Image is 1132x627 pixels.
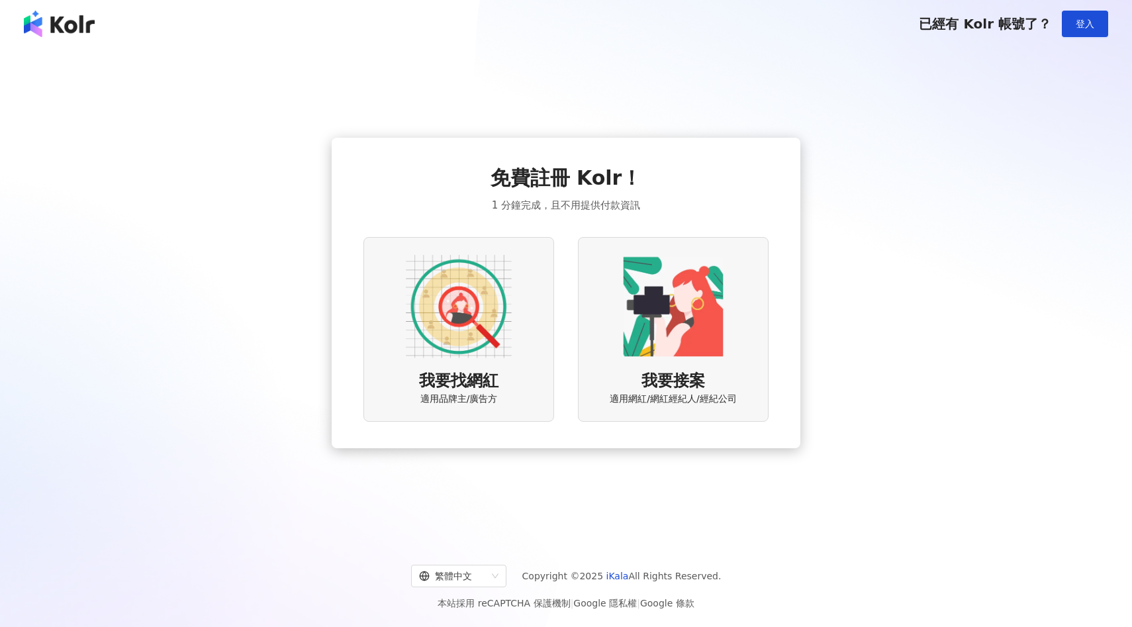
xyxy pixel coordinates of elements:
[438,595,694,611] span: 本站採用 reCAPTCHA 保護機制
[419,370,498,393] span: 我要找網紅
[522,568,722,584] span: Copyright © 2025 All Rights Reserved.
[1076,19,1094,29] span: 登入
[637,598,640,608] span: |
[641,370,705,393] span: 我要接案
[620,254,726,360] img: KOL identity option
[419,565,487,587] div: 繁體中文
[24,11,95,37] img: logo
[919,16,1051,32] span: 已經有 Kolr 帳號了？
[573,598,637,608] a: Google 隱私權
[491,164,642,192] span: 免費註冊 Kolr！
[610,393,736,406] span: 適用網紅/網紅經紀人/經紀公司
[571,598,574,608] span: |
[640,598,694,608] a: Google 條款
[406,254,512,360] img: AD identity option
[420,393,498,406] span: 適用品牌主/廣告方
[492,197,640,213] span: 1 分鐘完成，且不用提供付款資訊
[606,571,629,581] a: iKala
[1062,11,1108,37] button: 登入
